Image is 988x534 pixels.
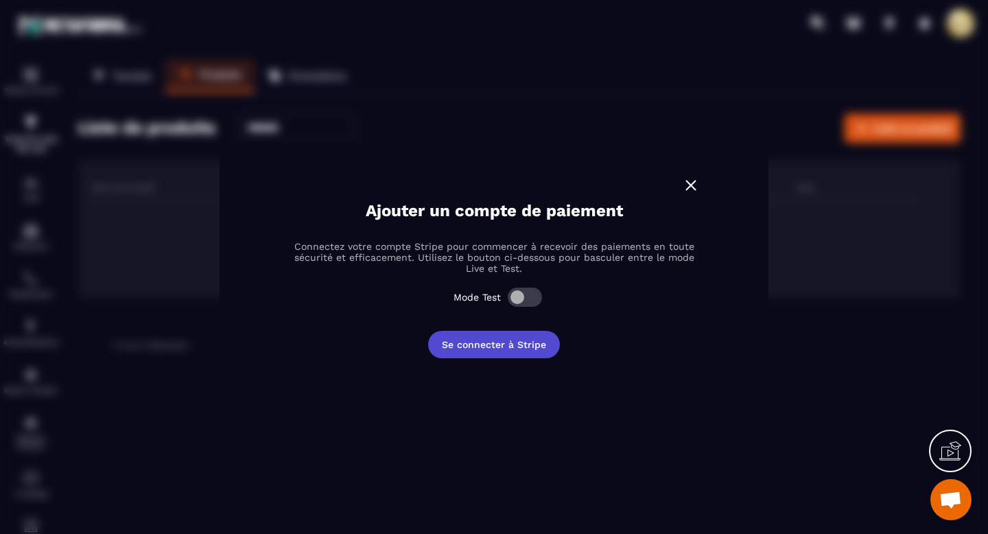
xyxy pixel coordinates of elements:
label: Mode Test [454,292,501,303]
img: close-w.0bb75850.svg [682,176,700,194]
p: Ajouter un compte de paiement [366,201,623,220]
button: Se connecter à Stripe [428,331,560,358]
div: Ouvrir le chat [930,479,972,520]
p: Connectez votre compte Stripe pour commencer à recevoir des paiements en toute sécurité et effica... [288,241,700,274]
